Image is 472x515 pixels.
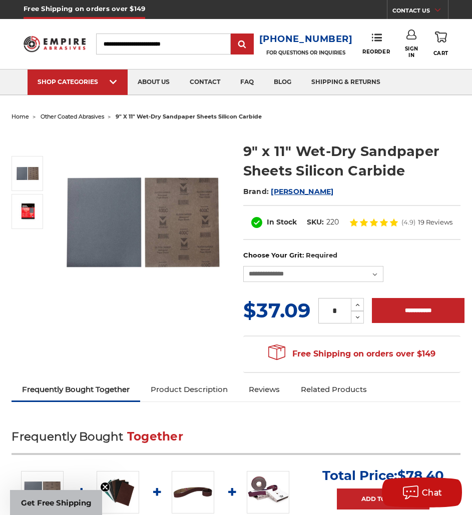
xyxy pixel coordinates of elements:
img: 9" x 11" Wet-Dry Sandpaper Sheets Silicon Carbide [56,136,229,309]
a: faq [230,69,264,95]
a: Reviews [238,378,290,400]
span: Chat [422,488,442,497]
span: Together [127,429,183,443]
a: blog [264,69,301,95]
label: Choose Your Grit: [243,250,460,260]
span: Reorder [362,48,390,55]
a: Reorder [362,33,390,54]
a: contact [180,69,230,95]
span: Brand: [243,187,269,196]
a: [PHONE_NUMBER] [259,32,353,46]
a: home [12,113,29,120]
img: Empire Abrasives [24,32,86,56]
a: Product Description [140,378,238,400]
button: Close teaser [100,482,110,492]
a: CONTACT US [392,5,448,19]
a: Cart [433,29,448,58]
a: Related Products [290,378,377,400]
span: Cart [433,50,448,56]
span: $78.40 [397,467,444,483]
span: $37.09 [243,298,310,322]
a: shipping & returns [301,69,390,95]
a: Frequently Bought Together [12,378,140,400]
span: 9" x 11" wet-dry sandpaper sheets silicon carbide [116,113,262,120]
span: Sign In [403,45,420,58]
button: Chat [382,477,462,507]
dd: 220 [326,217,339,227]
p: FOR QUESTIONS OR INQUIRIES [259,49,353,56]
span: Free Shipping on orders over $149 [268,344,435,364]
img: 9" x 11" Wet-Dry Sandpaper Sheets Silicon Carbide [15,202,40,221]
div: Get Free ShippingClose teaser [10,490,102,515]
input: Submit [232,34,252,54]
a: other coated abrasives [41,113,104,120]
span: 19 Reviews [418,219,452,225]
a: [PERSON_NAME] [271,187,333,196]
a: about us [128,69,180,95]
div: SHOP CATEGORIES [38,78,118,85]
h1: 9" x 11" Wet-Dry Sandpaper Sheets Silicon Carbide [243,141,460,180]
img: 9" x 11" Wet-Dry Sandpaper Sheets Silicon Carbide [15,161,40,186]
img: 9" x 11" Wet-Dry Sandpaper Sheets Silicon Carbide [21,471,64,513]
a: Add to Cart [337,488,429,509]
span: Frequently Bought [12,429,123,443]
span: (4.9) [401,219,415,225]
small: Required [306,251,337,259]
span: In Stock [267,217,297,226]
dt: SKU: [307,217,324,227]
span: Get Free Shipping [21,498,92,507]
p: Total Price: [322,467,444,483]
